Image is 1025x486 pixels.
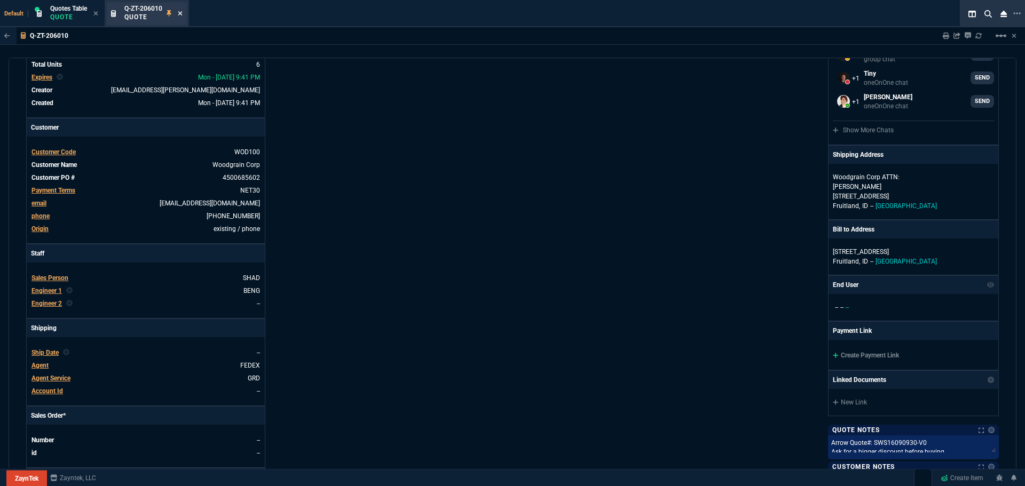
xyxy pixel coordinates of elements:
span: -- [870,202,873,210]
p: Staff [27,244,265,262]
span: -- [870,258,873,265]
a: Create Payment Link [833,352,899,359]
a: -- [257,436,260,444]
nx-icon: Clear selected rep [66,286,73,296]
span: Account Id [31,387,63,395]
p: Woodgrain Corp ATTN: [PERSON_NAME] [833,172,935,192]
a: FEDEX [240,362,260,369]
tr: undefined [31,185,261,196]
span: Total Units [31,61,62,68]
span: Customer Name [31,161,77,169]
nx-icon: Open New Tab [1013,9,1021,19]
span: Engineer 1 [31,287,62,294]
nx-icon: Close Tab [178,10,183,18]
span: Customer Code [31,148,76,156]
p: Payment Link [833,326,872,336]
a: Create Item [936,470,988,486]
p: [PERSON_NAME] [864,92,912,102]
a: Show More Chats [833,126,894,134]
nx-icon: Search [980,7,996,20]
p: [STREET_ADDRESS] [833,192,994,201]
nx-icon: Show/Hide End User to Customer [987,280,995,290]
span: phone [31,212,50,220]
p: Quote [124,13,162,21]
a: -- [257,387,260,395]
a: BENG [243,287,260,294]
span: id [31,449,37,457]
a: 4500685602 [223,174,260,181]
p: Customer [27,118,265,137]
tr: undefined [31,160,261,170]
a: Hide Workbench [1012,31,1016,40]
span: -- [835,304,838,311]
tr: undefined [31,448,261,458]
a: msbcCompanyName [47,473,99,483]
span: Agent [31,362,49,369]
span: Engineer 2 [31,300,62,307]
span: Creator [31,86,52,94]
a: -- [257,300,260,307]
tr: undefined [31,373,261,384]
tr: ap@woodgrain.com [31,198,261,209]
p: Bill to Address [833,225,874,234]
p: End User [833,280,858,290]
span: Payment Terms [31,187,75,194]
a: Origin [31,225,49,233]
span: Quotes Table [50,5,87,12]
tr: undefined [31,347,261,358]
p: Q-ZT-206010 [30,31,68,40]
nx-icon: Clear selected rep [66,299,73,308]
p: oneOnOne chat [864,78,908,87]
span: 6 [256,61,260,68]
p: Quote [50,13,87,21]
span: email [31,200,46,207]
span: [GEOGRAPHIC_DATA] [876,202,937,210]
nx-icon: Back to Table [4,32,10,39]
tr: BENG [31,285,261,296]
p: Customer Notes [832,463,895,471]
span: Sales Person [31,274,68,282]
p: Shipping [27,319,265,337]
tr: 2084523801 [31,211,261,221]
tr: undefined [31,59,261,70]
span: existing / phone [214,225,260,233]
mat-icon: Example home icon [995,29,1007,42]
tr: undefined [31,273,261,283]
tr: undefined [31,72,261,83]
a: -- [257,449,260,457]
tr: undefined [31,98,261,108]
p: Shipping Address [833,150,884,160]
tr: undefined [31,147,261,157]
p: Quote Notes [832,426,880,434]
span: [GEOGRAPHIC_DATA] [876,258,937,265]
tr: undefined [31,435,261,445]
span: Agent Service [31,375,70,382]
span: Created [31,99,53,107]
span: Number [31,436,54,444]
span: Ship Date [31,349,59,356]
p: Linked Documents [833,375,886,385]
nx-icon: Clear selected rep [63,348,69,357]
span: WOD100 [234,148,260,156]
span: ID [862,258,868,265]
a: NET30 [240,187,260,194]
span: seti.shadab@fornida.com [111,86,260,94]
nx-icon: Clear selected rep [57,73,63,82]
a: SEND [971,95,994,108]
p: Tiny [864,69,908,78]
a: SHAD [243,274,260,282]
p: oneOnOne chat [864,102,912,110]
span: -- [846,304,849,311]
span: Expires [31,74,52,81]
a: GRD [248,375,260,382]
a: ryan.neptune@fornida.com,seti.shadab@fornida.com [833,67,994,89]
nx-icon: Close Tab [93,10,98,18]
span: -- [840,304,843,311]
a: SEND [971,71,994,84]
a: 2084523801 [207,212,260,220]
tr: undefined [31,172,261,183]
span: -- [257,349,260,356]
tr: undefined [31,360,261,371]
tr: undefined [31,224,261,234]
span: Default [4,10,28,17]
